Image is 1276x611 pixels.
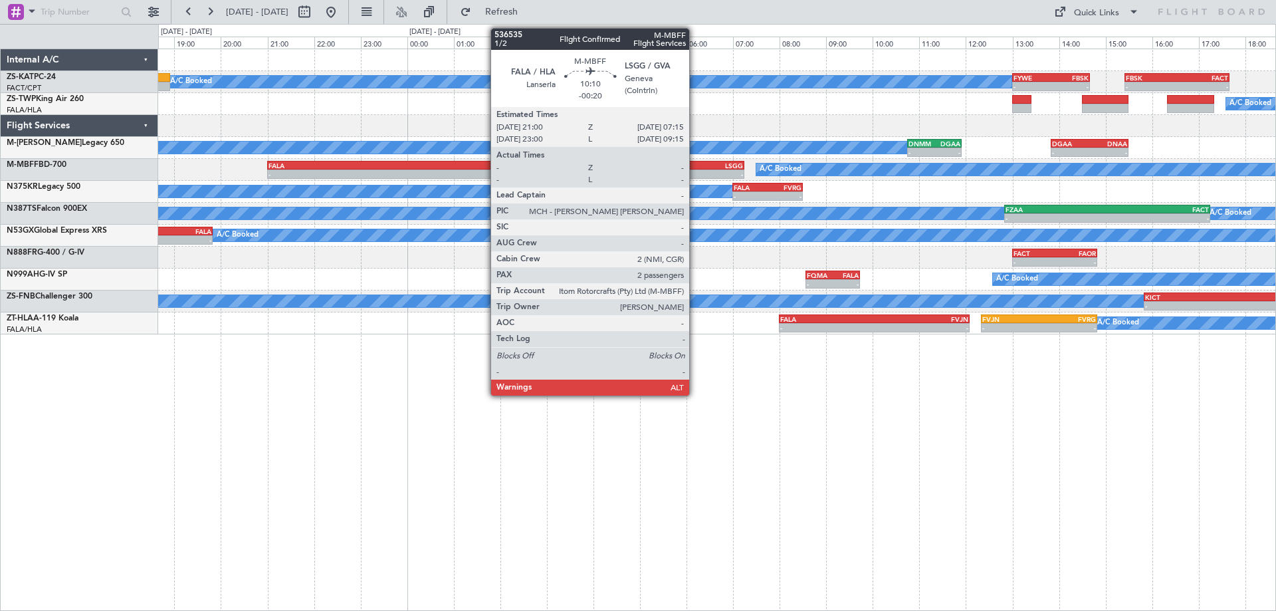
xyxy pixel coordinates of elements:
[7,95,36,103] span: ZS-TWP
[7,139,124,147] a: M-[PERSON_NAME]Legacy 650
[934,148,960,156] div: -
[500,37,547,49] div: 02:00
[1051,74,1089,82] div: FBSK
[7,183,38,191] span: N375KR
[7,205,87,213] a: N387TSFalcon 900EX
[1055,249,1096,257] div: FAOR
[982,324,1039,332] div: -
[768,183,801,191] div: FVRG
[506,170,743,178] div: -
[1013,37,1059,49] div: 13:00
[1152,37,1199,49] div: 16:00
[547,37,593,49] div: 03:00
[474,7,530,17] span: Refresh
[7,83,41,93] a: FACT/CPT
[407,37,454,49] div: 00:00
[1039,324,1097,332] div: -
[409,27,461,38] div: [DATE] - [DATE]
[7,293,92,301] a: ZS-FNBChallenger 300
[1107,214,1209,222] div: -
[780,37,826,49] div: 08:00
[7,271,39,279] span: N999AH
[966,37,1012,49] div: 12:00
[1177,82,1228,90] div: -
[1052,140,1090,148] div: DGAA
[1210,203,1251,223] div: A/C Booked
[7,293,35,301] span: ZS-FNB
[7,73,56,81] a: ZS-KATPC-24
[454,1,534,23] button: Refresh
[1177,74,1228,82] div: FACT
[7,314,78,322] a: ZT-HLAA-119 Koala
[1013,82,1051,90] div: -
[7,183,80,191] a: N375KRLegacy 500
[7,227,107,235] a: N53GXGlobal Express XRS
[174,37,221,49] div: 19:00
[7,73,34,81] span: ZS-KAT
[454,37,500,49] div: 01:00
[226,6,288,18] span: [DATE] - [DATE]
[826,37,873,49] div: 09:00
[1013,258,1055,266] div: -
[996,269,1038,289] div: A/C Booked
[161,27,212,38] div: [DATE] - [DATE]
[1013,74,1051,82] div: FYWE
[733,37,780,49] div: 07:00
[314,37,361,49] div: 22:00
[1052,148,1090,156] div: -
[7,161,39,169] span: M-MBFF
[687,37,733,49] div: 06:00
[7,314,33,322] span: ZT-HLA
[1107,205,1209,213] div: FACT
[1051,82,1089,90] div: -
[807,271,833,279] div: FQMA
[268,162,506,170] div: FALA
[1047,1,1146,23] button: Quick Links
[1126,82,1177,90] div: -
[1090,140,1128,148] div: DNAA
[268,170,506,178] div: -
[1145,293,1231,301] div: KICT
[760,160,801,180] div: A/C Booked
[768,192,801,200] div: -
[1126,74,1177,82] div: FBSK
[908,148,934,156] div: -
[1074,7,1119,20] div: Quick Links
[1055,258,1096,266] div: -
[734,183,768,191] div: FALA
[593,37,640,49] div: 04:00
[908,140,934,148] div: DNMM
[506,162,743,170] div: LSGG
[7,249,84,257] a: N888FRG-400 / G-IV
[1199,37,1245,49] div: 17:00
[221,37,267,49] div: 20:00
[873,37,919,49] div: 10:00
[807,280,833,288] div: -
[1059,37,1106,49] div: 14:00
[1006,214,1107,222] div: -
[1039,315,1097,323] div: FVRG
[780,324,874,332] div: -
[7,105,42,115] a: FALA/HLA
[7,227,34,235] span: N53GX
[7,324,42,334] a: FALA/HLA
[833,271,859,279] div: FALA
[919,37,966,49] div: 11:00
[780,315,874,323] div: FALA
[7,139,82,147] span: M-[PERSON_NAME]
[7,161,66,169] a: M-MBFFBD-700
[7,249,37,257] span: N888FR
[170,72,212,92] div: A/C Booked
[734,192,768,200] div: -
[1006,205,1107,213] div: FZAA
[874,324,968,332] div: -
[7,95,84,103] a: ZS-TWPKing Air 260
[833,280,859,288] div: -
[41,2,117,22] input: Trip Number
[874,315,968,323] div: FVJN
[1106,37,1152,49] div: 15:00
[268,37,314,49] div: 21:00
[934,140,960,148] div: DGAA
[7,271,67,279] a: N999AHG-IV SP
[1013,249,1055,257] div: FACT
